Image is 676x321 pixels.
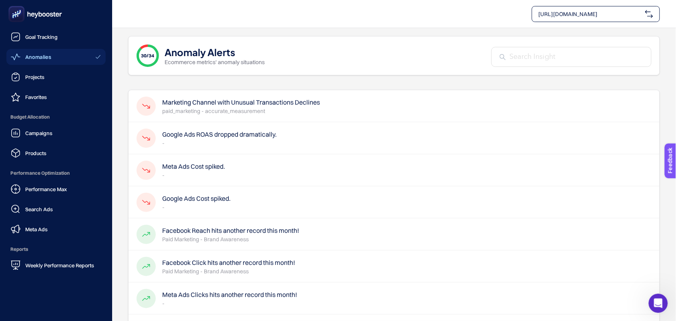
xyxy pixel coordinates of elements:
input: Search Insight [510,52,643,63]
p: Paid Marketing - Brand Awareness [162,235,299,243]
h1: Anomaly Alerts [165,45,235,58]
h4: Marketing Channel with Unusual Transactions Declines [162,97,320,107]
p: Ecommerce metrics' anomaly situations [165,58,265,66]
h4: Google Ads Cost spiked. [162,194,231,203]
p: paid_marketing - accurate_measurement [162,107,320,115]
p: - [162,203,231,211]
a: Anomalies [6,49,106,65]
h4: Meta Ads Cost spiked. [162,162,225,171]
a: Goal Tracking [6,29,106,45]
span: Products [25,150,46,156]
a: Performance Max [6,181,106,197]
span: Campaigns [25,130,52,136]
span: Anomalies [25,54,51,60]
span: Goal Tracking [25,34,58,40]
p: - [162,299,297,307]
a: Weekly Performance Reports [6,257,106,273]
span: Feedback [5,2,30,9]
h4: Google Ads ROAS dropped dramatically. [162,129,277,139]
h4: Meta Ads Clicks hits another record this month! [162,290,297,299]
span: Reports [6,241,106,257]
p: - [162,171,225,179]
a: Favorites [6,89,106,105]
p: - [162,139,277,147]
span: [URL][DOMAIN_NAME] [539,10,642,18]
a: Meta Ads [6,221,106,237]
a: Products [6,145,106,161]
img: svg%3e [645,10,653,18]
img: Search Insight [500,54,506,60]
a: Projects [6,69,106,85]
h4: Facebook Click hits another record this month! [162,258,295,267]
iframe: Intercom live chat [649,294,668,313]
span: Weekly Performance Reports [25,262,94,269]
span: Search Ads [25,206,53,212]
span: Favorites [25,94,47,100]
a: Search Ads [6,201,106,217]
p: Paid Marketing - Brand Awareness [162,267,295,275]
span: Performance Optimization [6,165,106,181]
span: Projects [25,74,44,80]
span: Budget Allocation [6,109,106,125]
span: 30/34 [141,52,155,59]
h4: Facebook Reach hits another record this month! [162,226,299,235]
a: Campaigns [6,125,106,141]
span: Meta Ads [25,226,48,232]
span: Performance Max [25,186,67,192]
